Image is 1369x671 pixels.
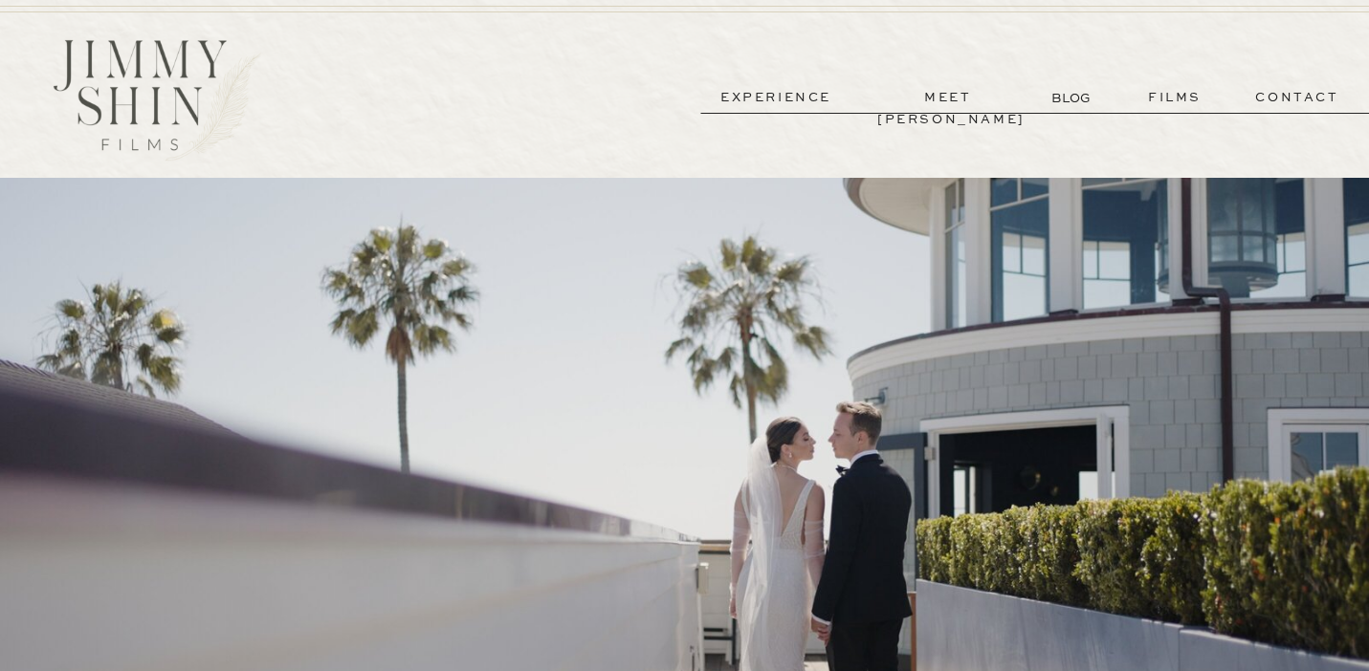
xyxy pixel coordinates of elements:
a: contact [1228,87,1366,109]
a: films [1128,87,1222,109]
a: meet [PERSON_NAME] [877,87,1019,109]
a: BLOG [1051,88,1094,108]
a: experience [705,87,847,109]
